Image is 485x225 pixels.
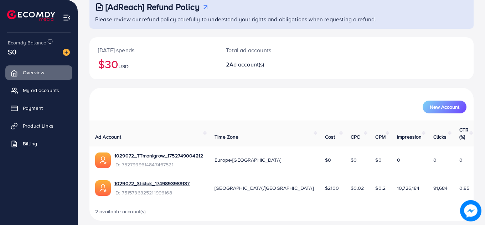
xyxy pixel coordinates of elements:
[459,126,469,140] span: CTR (%)
[95,15,469,23] p: Please review our refund policy carefully to understand your rights and obligations when requesti...
[23,122,53,129] span: Product Links
[105,2,200,12] h3: [AdReach] Refund Policy
[114,189,190,196] span: ID: 7515736325211996168
[375,156,381,164] span: $0
[23,105,43,112] span: Payment
[8,47,16,57] span: $0
[226,61,305,68] h2: 2
[215,133,238,140] span: Time Zone
[5,65,72,80] a: Overview
[226,46,305,54] p: Total ad accounts
[460,200,481,221] img: image
[114,180,190,187] a: 1029072_3tiktok_1749893989137
[433,133,447,140] span: Clicks
[5,119,72,133] a: Product Links
[351,156,357,164] span: $0
[430,105,459,109] span: New Account
[23,69,44,76] span: Overview
[397,156,400,164] span: 0
[5,136,72,151] a: Billing
[351,133,360,140] span: CPC
[229,60,264,68] span: Ad account(s)
[63,49,70,56] img: image
[375,184,386,192] span: $0.2
[433,156,437,164] span: 0
[433,184,448,192] span: 91,684
[459,156,463,164] span: 0
[98,57,209,71] h2: $30
[215,156,281,164] span: Europe/[GEOGRAPHIC_DATA]
[325,133,335,140] span: Cost
[95,208,146,215] span: 2 available account(s)
[114,152,203,159] a: 1029072_TTmonigrow_1752749004212
[375,133,385,140] span: CPM
[325,156,331,164] span: $0
[23,140,37,147] span: Billing
[5,83,72,97] a: My ad accounts
[423,101,466,113] button: New Account
[351,184,364,192] span: $0.02
[8,39,46,46] span: Ecomdy Balance
[114,161,203,168] span: ID: 7527999614847467521
[325,184,339,192] span: $2100
[215,184,314,192] span: [GEOGRAPHIC_DATA]/[GEOGRAPHIC_DATA]
[95,152,111,168] img: ic-ads-acc.e4c84228.svg
[397,184,420,192] span: 10,726,184
[95,133,122,140] span: Ad Account
[118,63,128,70] span: USD
[23,87,59,94] span: My ad accounts
[7,10,55,21] img: logo
[95,180,111,196] img: ic-ads-acc.e4c84228.svg
[98,46,209,54] p: [DATE] spends
[397,133,422,140] span: Impression
[5,101,72,115] a: Payment
[63,14,71,22] img: menu
[459,184,470,192] span: 0.85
